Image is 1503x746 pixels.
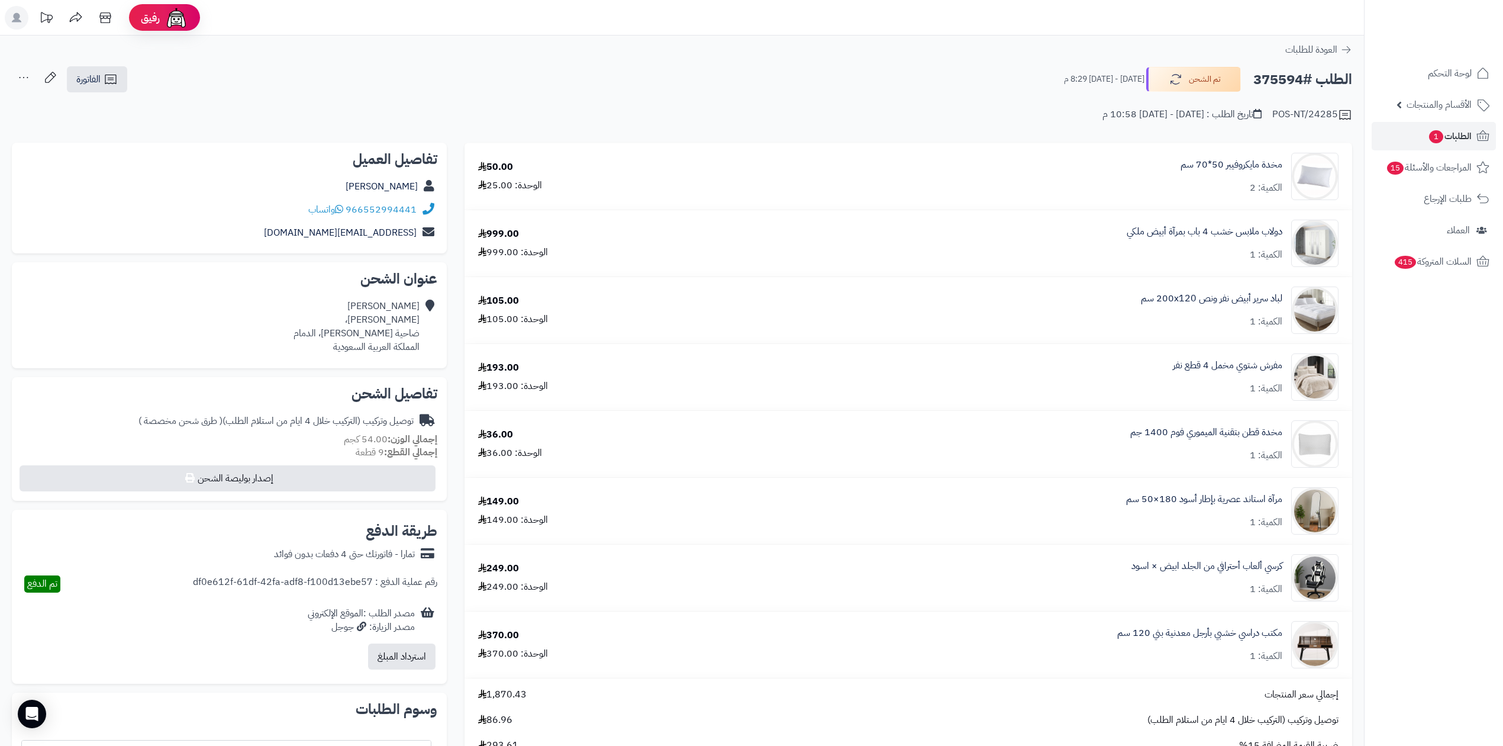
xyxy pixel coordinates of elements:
a: السلات المتروكة415 [1372,247,1496,276]
img: 1703426873-pillow-90x90.png [1292,153,1338,200]
span: لوحة التحكم [1428,65,1472,82]
div: الكمية: 1 [1250,248,1282,262]
div: الوحدة: 370.00 [478,647,548,661]
h2: عنوان الشحن [21,272,437,286]
span: العودة للطلبات [1285,43,1337,57]
div: الكمية: 1 [1250,516,1282,529]
div: رقم عملية الدفع : df0e612f-61df-42fa-adf8-f100d13ebe57 [193,575,437,593]
h2: الطلب #375594 [1253,67,1352,92]
div: 149.00 [478,495,519,509]
div: الكمية: 1 [1250,315,1282,329]
img: 1732454039-110201020159-90x90.jpg [1292,353,1338,401]
small: 54.00 كجم [344,432,437,446]
a: لوحة التحكم [1372,59,1496,88]
span: 1 [1428,130,1444,144]
a: واتساب [308,202,343,217]
img: 1753865142-1-90x90.jpg [1292,487,1338,535]
button: تم الشحن [1146,67,1241,92]
a: 966552994441 [346,202,417,217]
div: تاريخ الطلب : [DATE] - [DATE] 10:58 م [1102,108,1262,121]
div: مصدر الطلب :الموقع الإلكتروني [308,607,415,634]
h2: تفاصيل الشحن [21,387,437,401]
a: مفرش شتوي مخمل 4 قطع نفر [1173,359,1282,372]
div: 50.00 [478,160,513,174]
div: 370.00 [478,629,519,642]
div: الوحدة: 36.00 [478,446,542,460]
small: [DATE] - [DATE] 8:29 م [1064,73,1144,85]
div: POS-NT/24285 [1272,108,1352,122]
span: الطلبات [1428,128,1472,144]
span: 415 [1394,255,1417,269]
a: [EMAIL_ADDRESS][DOMAIN_NAME] [264,226,417,240]
div: توصيل وتركيب (التركيب خلال 4 ايام من استلام الطلب) [138,414,414,428]
a: مرآة استاند عصرية بإطار أسود 180×50 سم [1126,493,1282,506]
strong: إجمالي الوزن: [388,432,437,446]
a: [PERSON_NAME] [346,179,418,194]
a: دولاب ملابس خشب 4 باب بمرآة أبيض ملكي [1127,225,1282,239]
strong: إجمالي القطع: [384,445,437,459]
div: الوحدة: 25.00 [478,179,542,192]
a: لباد سرير أبيض نفر ونص 200x120 سم [1141,292,1282,306]
a: الطلبات1 [1372,122,1496,150]
div: 193.00 [478,361,519,375]
a: الفاتورة [67,66,127,92]
span: ( طرق شحن مخصصة ) [138,414,222,428]
img: 1733065084-1-90x90.jpg [1292,220,1338,267]
img: 1753946719-1-90x90.jpg [1292,554,1338,602]
img: 1732186588-220107040010-90x90.jpg [1292,287,1338,334]
h2: طريقة الدفع [366,524,437,538]
span: تم الدفع [27,577,57,591]
div: الوحدة: 149.00 [478,513,548,527]
div: Open Intercom Messenger [18,700,46,728]
div: الكمية: 1 [1250,449,1282,462]
a: المراجعات والأسئلة15 [1372,153,1496,182]
a: تحديثات المنصة [31,6,61,33]
img: ai-face.png [165,6,188,30]
span: العملاء [1447,222,1470,239]
small: 9 قطعة [356,445,437,459]
div: الكمية: 1 [1250,382,1282,395]
h2: تفاصيل العميل [21,152,437,166]
span: إجمالي سعر المنتجات [1265,688,1338,702]
div: الكمية: 1 [1250,649,1282,663]
img: 1748940505-1-90x90.jpg [1292,420,1338,468]
span: السلات المتروكة [1394,253,1472,270]
span: توصيل وتركيب (التركيب خلال 4 ايام من استلام الطلب) [1147,713,1338,727]
div: [PERSON_NAME] [PERSON_NAME]، ضاحية [PERSON_NAME]، الدمام المملكة العربية السعودية [293,300,420,353]
span: الأقسام والمنتجات [1407,97,1472,113]
div: الكمية: 2 [1250,181,1282,195]
div: مصدر الزيارة: جوجل [308,620,415,634]
span: 1,870.43 [478,688,527,702]
h2: وسوم الطلبات [21,702,437,716]
div: الوحدة: 193.00 [478,380,548,393]
div: 999.00 [478,227,519,241]
button: استرداد المبلغ [368,644,436,670]
a: كرسي ألعاب أحترافي من الجلد ابيض × اسود [1131,559,1282,573]
div: الوحدة: 249.00 [478,580,548,594]
a: مخدة مايكروفيبر 50*70 سم [1181,158,1282,172]
a: طلبات الإرجاع [1372,185,1496,213]
a: مخدة قطن بتقنية الميموري فوم 1400 جم [1130,426,1282,439]
span: الفاتورة [76,72,101,86]
img: logo-2.png [1423,12,1492,37]
div: الوحدة: 105.00 [478,313,548,326]
div: 249.00 [478,562,519,575]
div: 36.00 [478,428,513,442]
span: طلبات الإرجاع [1424,191,1472,207]
span: المراجعات والأسئلة [1386,159,1472,176]
button: إصدار بوليصة الشحن [20,465,436,491]
div: الكمية: 1 [1250,583,1282,596]
span: 86.96 [478,713,512,727]
span: رفيق [141,11,160,25]
div: تمارا - فاتورتك حتى 4 دفعات بدون فوائد [274,548,415,561]
a: مكتب دراسي خشبي بأرجل معدنية بني 120 سم [1117,626,1282,640]
div: 105.00 [478,294,519,308]
span: 15 [1386,161,1405,175]
a: العودة للطلبات [1285,43,1352,57]
img: 1755518436-1-90x90.jpg [1292,621,1338,668]
div: الوحدة: 999.00 [478,246,548,259]
a: العملاء [1372,216,1496,245]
